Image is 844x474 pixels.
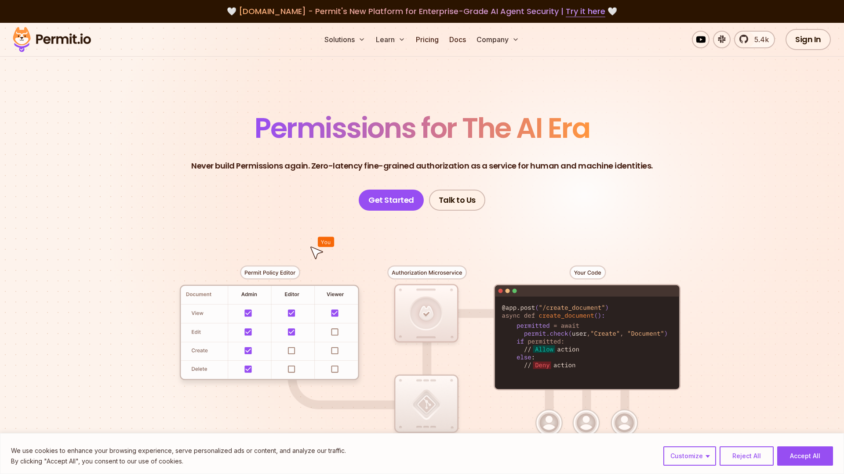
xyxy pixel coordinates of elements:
span: 5.4k [749,34,769,45]
button: Solutions [321,31,369,48]
button: Customize [663,446,716,466]
a: Pricing [412,31,442,48]
p: By clicking "Accept All", you consent to our use of cookies. [11,456,346,467]
span: [DOMAIN_NAME] - Permit's New Platform for Enterprise-Grade AI Agent Security | [239,6,605,17]
a: Talk to Us [429,190,485,211]
button: Company [473,31,523,48]
button: Reject All [720,446,774,466]
img: Permit logo [9,25,95,54]
a: Get Started [359,190,424,211]
a: Try it here [566,6,605,17]
p: Never build Permissions again. Zero-latency fine-grained authorization as a service for human and... [191,160,653,172]
button: Accept All [777,446,833,466]
a: 5.4k [734,31,775,48]
span: Permissions for The AI Era [255,108,589,147]
button: Learn [372,31,409,48]
div: 🤍 🤍 [21,5,823,18]
a: Sign In [786,29,831,50]
a: Docs [446,31,469,48]
p: We use cookies to enhance your browsing experience, serve personalized ads or content, and analyz... [11,445,346,456]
